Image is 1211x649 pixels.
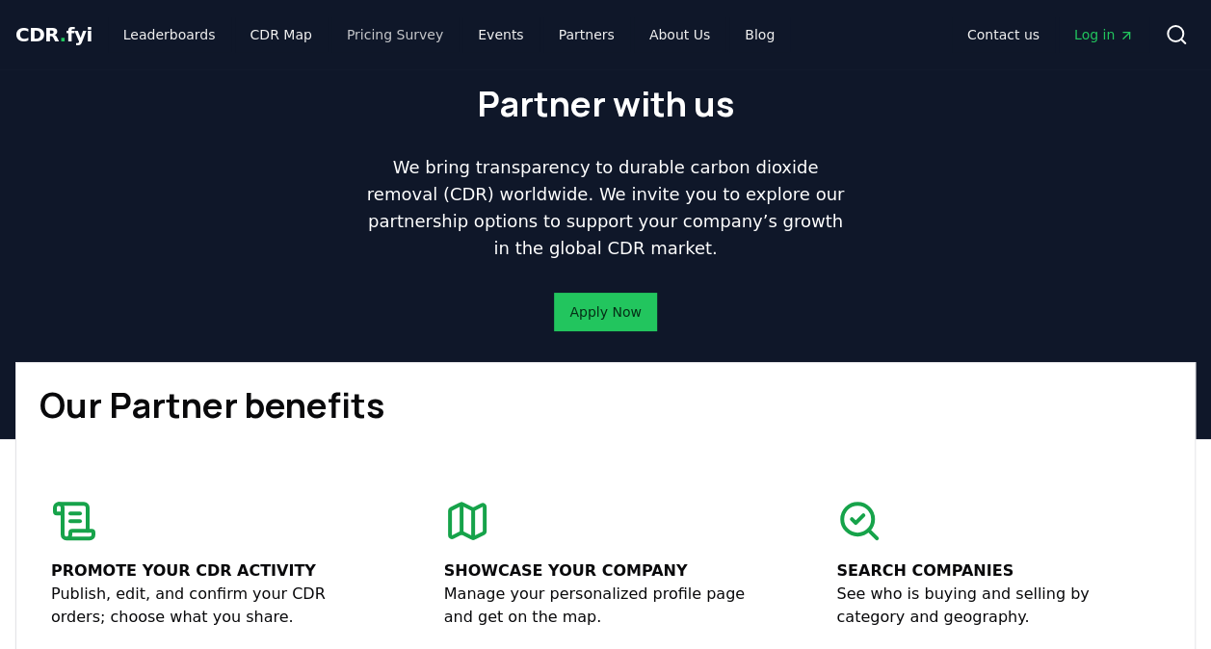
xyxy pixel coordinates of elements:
[444,559,768,583] p: Showcase your company
[15,23,92,46] span: CDR fyi
[634,17,725,52] a: About Us
[444,583,768,629] p: Manage your personalized profile page and get on the map.
[952,17,1055,52] a: Contact us
[1059,17,1149,52] a: Log in
[235,17,328,52] a: CDR Map
[569,302,641,322] a: Apply Now
[543,17,630,52] a: Partners
[1074,25,1134,44] span: Log in
[15,21,92,48] a: CDR.fyi
[462,17,539,52] a: Events
[51,559,375,583] p: Promote your CDR activity
[331,17,459,52] a: Pricing Survey
[477,85,734,123] h1: Partner with us
[836,559,1160,583] p: Search companies
[39,386,1172,425] h1: Our Partner benefits
[359,154,853,262] p: We bring transparency to durable carbon dioxide removal (CDR) worldwide. We invite you to explore...
[836,583,1160,629] p: See who is buying and selling by category and geography.
[952,17,1149,52] nav: Main
[554,293,656,331] button: Apply Now
[108,17,231,52] a: Leaderboards
[51,583,375,629] p: Publish, edit, and confirm your CDR orders; choose what you share.
[729,17,790,52] a: Blog
[108,17,790,52] nav: Main
[60,23,66,46] span: .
